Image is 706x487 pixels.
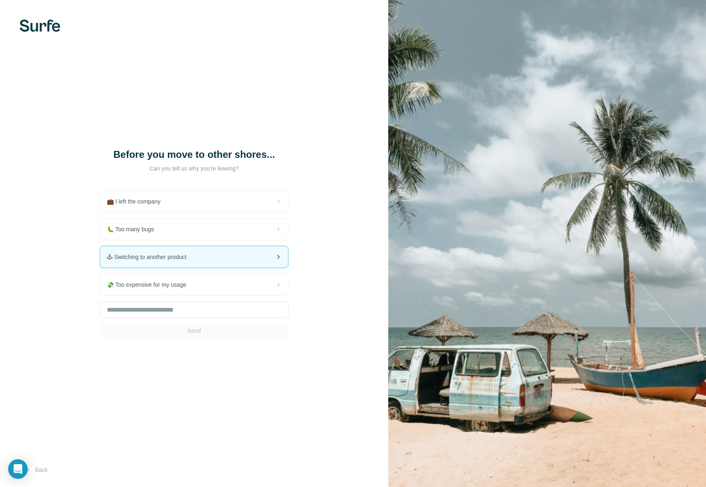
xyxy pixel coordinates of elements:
[20,20,60,32] img: Surfe's logo
[8,459,28,479] div: Open Intercom Messenger
[107,225,161,233] span: 🐛 Too many bugs
[20,463,53,477] button: Back
[113,148,276,161] h1: Before you move to other shores...
[107,281,193,289] span: 💸 Too expensive for my usage
[107,253,193,261] span: 🕹 Switching to another product
[107,197,167,206] span: 💼 I left the company
[113,164,276,173] p: Can you tell us why you're leaving?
